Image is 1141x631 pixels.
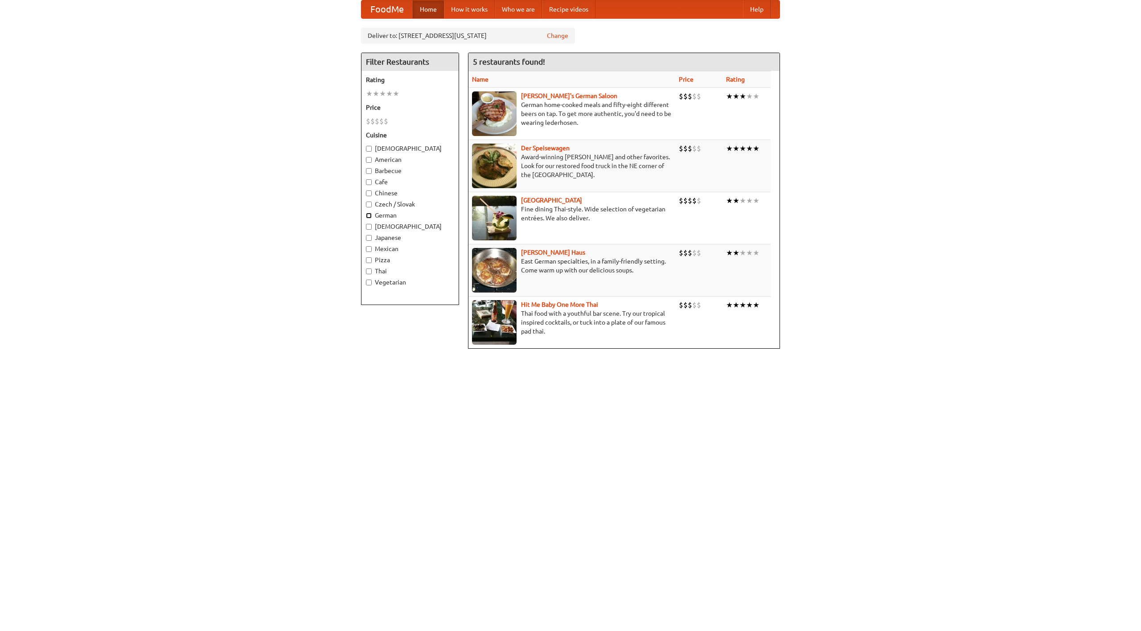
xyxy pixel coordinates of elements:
a: FoodMe [361,0,413,18]
li: $ [679,196,683,206]
li: $ [692,300,697,310]
p: Fine dining Thai-style. Wide selection of vegetarian entrées. We also deliver. [472,205,672,223]
input: German [366,213,372,219]
li: $ [697,248,701,258]
li: $ [697,300,701,310]
p: German home-cooked meals and fifty-eight different beers on tap. To get more authentic, you'd nee... [472,100,672,127]
label: [DEMOGRAPHIC_DATA] [366,222,454,231]
a: [PERSON_NAME]'s German Saloon [521,92,617,99]
input: Cafe [366,179,372,185]
li: $ [683,91,688,101]
input: [DEMOGRAPHIC_DATA] [366,146,372,152]
li: $ [697,144,701,153]
li: $ [683,248,688,258]
li: $ [375,116,379,126]
li: ★ [753,300,759,310]
label: American [366,155,454,164]
input: Mexican [366,246,372,252]
img: babythai.jpg [472,300,517,345]
p: Award-winning [PERSON_NAME] and other favorites. Look for our restored food truck in the NE corne... [472,153,672,179]
li: $ [688,300,692,310]
li: $ [679,91,683,101]
a: Who we are [495,0,542,18]
label: [DEMOGRAPHIC_DATA] [366,144,454,153]
ng-pluralize: 5 restaurants found! [473,58,545,66]
li: ★ [379,89,386,99]
img: satay.jpg [472,196,517,240]
li: ★ [733,91,739,101]
h5: Rating [366,75,454,84]
label: Mexican [366,244,454,253]
a: Help [743,0,771,18]
a: [GEOGRAPHIC_DATA] [521,197,582,204]
li: $ [683,300,688,310]
li: ★ [746,248,753,258]
label: German [366,211,454,220]
li: $ [688,196,692,206]
p: Thai food with a youthful bar scene. Try our tropical inspired cocktails, or tuck into a plate of... [472,309,672,336]
li: ★ [366,89,373,99]
h5: Cuisine [366,131,454,140]
a: Der Speisewagen [521,144,570,152]
img: esthers.jpg [472,91,517,136]
li: $ [692,91,697,101]
input: [DEMOGRAPHIC_DATA] [366,224,372,230]
a: How it works [444,0,495,18]
li: ★ [726,196,733,206]
li: $ [697,91,701,101]
label: Cafe [366,177,454,186]
label: Japanese [366,233,454,242]
label: Thai [366,267,454,276]
li: $ [683,144,688,153]
li: ★ [753,144,759,153]
li: ★ [746,144,753,153]
input: Chinese [366,190,372,196]
li: ★ [746,91,753,101]
li: ★ [739,144,746,153]
li: ★ [753,91,759,101]
img: speisewagen.jpg [472,144,517,188]
li: $ [697,196,701,206]
li: $ [370,116,375,126]
li: ★ [733,248,739,258]
b: [PERSON_NAME] Haus [521,249,585,256]
li: ★ [746,300,753,310]
li: ★ [726,248,733,258]
label: Chinese [366,189,454,198]
li: $ [692,196,697,206]
li: ★ [739,91,746,101]
li: ★ [373,89,379,99]
label: Czech / Slovak [366,200,454,209]
li: ★ [726,300,733,310]
li: $ [679,144,683,153]
li: $ [688,248,692,258]
a: Recipe videos [542,0,595,18]
li: ★ [386,89,393,99]
li: $ [692,144,697,153]
img: kohlhaus.jpg [472,248,517,293]
li: ★ [393,89,399,99]
a: Change [547,31,568,40]
li: ★ [746,196,753,206]
li: $ [379,116,384,126]
a: Name [472,76,488,83]
li: $ [688,91,692,101]
li: ★ [739,300,746,310]
li: ★ [739,196,746,206]
input: Japanese [366,235,372,241]
label: Pizza [366,256,454,264]
li: $ [384,116,388,126]
li: ★ [739,248,746,258]
li: ★ [753,248,759,258]
div: Deliver to: [STREET_ADDRESS][US_STATE] [361,28,575,44]
a: Hit Me Baby One More Thai [521,301,598,308]
li: ★ [753,196,759,206]
li: $ [692,248,697,258]
li: ★ [733,144,739,153]
li: $ [366,116,370,126]
a: Price [679,76,694,83]
li: ★ [733,300,739,310]
h5: Price [366,103,454,112]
